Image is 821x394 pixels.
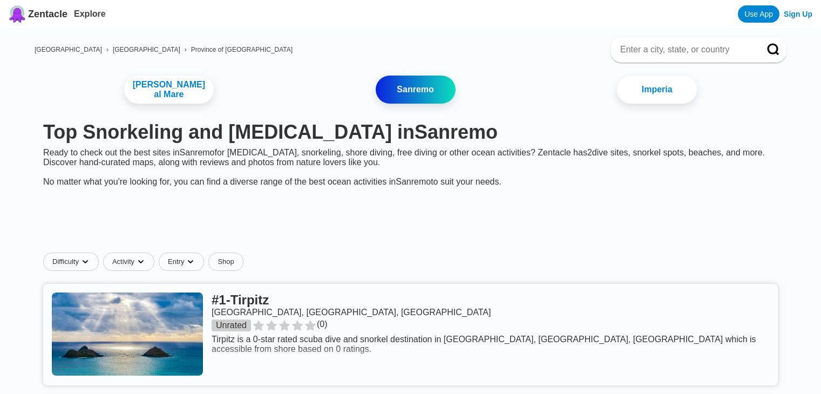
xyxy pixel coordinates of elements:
div: Ready to check out the best sites in Sanremo for [MEDICAL_DATA], snorkeling, shore diving, free d... [35,148,786,187]
span: Entry [168,257,184,266]
a: [GEOGRAPHIC_DATA] [113,46,180,53]
img: dropdown caret [186,257,195,266]
a: Use App [738,5,779,23]
h1: Top Snorkeling and [MEDICAL_DATA] in Sanremo [43,121,778,144]
span: Activity [112,257,134,266]
button: Entrydropdown caret [159,253,208,271]
span: › [106,46,108,53]
span: › [185,46,187,53]
a: Imperia [617,76,697,104]
a: Sign Up [784,10,812,18]
a: [PERSON_NAME] al Mare [124,76,214,104]
a: Explore [74,9,106,18]
button: Difficultydropdown caret [43,253,103,271]
a: Sanremo [376,76,456,104]
img: Zentacle logo [9,5,26,23]
button: Activitydropdown caret [103,253,159,271]
span: Difficulty [52,257,79,266]
a: Zentacle logoZentacle [9,5,67,23]
input: Enter a city, state, or country [619,44,752,55]
a: Province of [GEOGRAPHIC_DATA] [191,46,293,53]
img: dropdown caret [137,257,145,266]
a: [GEOGRAPHIC_DATA] [35,46,102,53]
img: dropdown caret [81,257,90,266]
span: Zentacle [28,9,67,20]
a: Shop [208,253,243,271]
